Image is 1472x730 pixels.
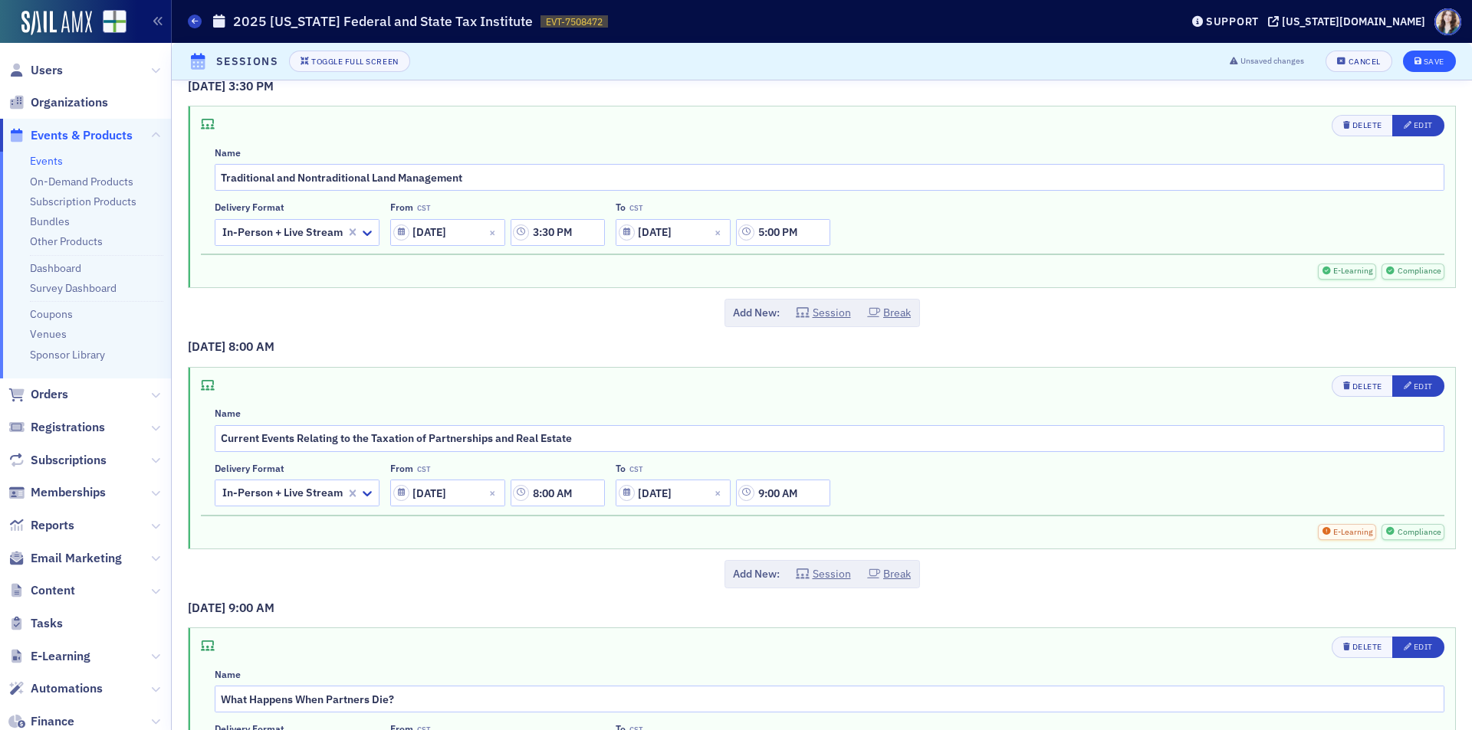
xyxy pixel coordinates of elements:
span: Profile [1434,8,1461,35]
span: CST [417,204,430,213]
button: Cancel [1326,51,1391,72]
div: Delivery format [215,463,284,474]
button: Close [710,480,731,506]
a: Bundles [30,214,70,228]
span: CST [417,465,430,474]
h4: Sessions [216,54,278,70]
a: Registrations [8,419,105,436]
span: Memberships [31,484,106,501]
a: Venues [30,327,67,341]
a: Automations [8,680,103,697]
input: 00:00 AM [511,219,605,246]
span: [DATE] [188,339,228,354]
span: CST [629,465,642,474]
a: Survey Dashboard [30,281,117,295]
button: [US_STATE][DOMAIN_NAME] [1268,16,1431,27]
a: Coupons [30,307,73,321]
h1: 2025 [US_STATE] Federal and State Tax Institute [233,12,533,31]
div: Name [215,669,241,680]
button: Close [485,480,505,506]
span: Tasks [31,615,63,632]
span: Compliance [1396,265,1441,277]
a: Users [8,62,63,79]
span: [DATE] [188,600,228,615]
div: Cancel [1349,57,1381,66]
span: Automations [31,680,103,697]
div: Support [1206,15,1259,28]
div: Save [1424,57,1444,66]
a: Subscription Products [30,195,136,208]
button: Delete [1332,637,1394,658]
button: Session [796,305,851,321]
div: Edit [1414,643,1433,651]
div: To [616,463,626,474]
div: [US_STATE][DOMAIN_NAME] [1282,15,1425,28]
input: MM/DD/YYYY [390,480,505,506]
button: Toggle Full Screen [289,51,410,72]
button: Close [710,219,731,246]
span: Finance [31,713,74,730]
button: Edit [1392,375,1444,397]
a: Content [8,582,75,599]
a: Events [30,154,63,168]
a: Orders [8,386,68,403]
button: Close [485,219,505,246]
span: 8:00 AM [228,339,274,354]
span: Orders [31,386,68,403]
a: Tasks [8,615,63,632]
span: [DATE] [188,78,228,93]
button: Delete [1332,375,1394,397]
input: 00:00 AM [511,480,605,506]
a: E-Learning [8,648,90,665]
button: Delete [1332,115,1394,136]
span: CST [629,204,642,213]
span: Add New: [733,305,780,321]
span: E-Learning [31,648,90,665]
input: MM/DD/YYYY [390,219,505,246]
div: Name [215,147,241,159]
a: On-Demand Products [30,175,133,188]
span: Organizations [31,94,108,111]
input: MM/DD/YYYY [616,480,731,506]
a: Memberships [8,484,106,501]
div: Edit [1414,382,1433,391]
span: Unsaved changes [1240,55,1304,67]
span: E-Learning [1332,526,1373,538]
input: 00:00 AM [736,480,830,506]
a: Organizations [8,94,108,111]
button: Edit [1392,637,1444,658]
button: Save [1403,51,1456,72]
div: Delivery format [215,201,284,213]
span: Registrations [31,419,105,436]
div: Edit [1414,121,1433,129]
span: Users [31,62,63,79]
a: Dashboard [30,261,81,275]
input: MM/DD/YYYY [616,219,731,246]
span: 9:00 AM [228,600,274,615]
button: Edit [1392,115,1444,136]
a: Email Marketing [8,550,122,567]
div: Delete [1352,382,1382,391]
button: Break [867,305,912,321]
span: Subscriptions [31,452,107,469]
div: From [390,463,413,474]
div: Delete [1352,643,1382,651]
div: Delete [1352,121,1382,129]
a: Sponsor Library [30,348,105,362]
a: Other Products [30,234,103,248]
a: Finance [8,713,74,730]
div: Toggle Full Screen [311,57,398,66]
a: Reports [8,517,74,534]
img: SailAMX [21,11,92,35]
span: Compliance [1396,526,1441,538]
a: Subscriptions [8,452,107,469]
div: From [390,201,413,213]
span: Email Marketing [31,550,122,567]
span: E-Learning [1332,265,1373,277]
button: Session [796,566,851,582]
div: To [616,201,626,213]
span: Add New: [733,566,780,582]
span: Events & Products [31,127,133,144]
button: Break [867,566,912,582]
img: SailAMX [103,10,127,34]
